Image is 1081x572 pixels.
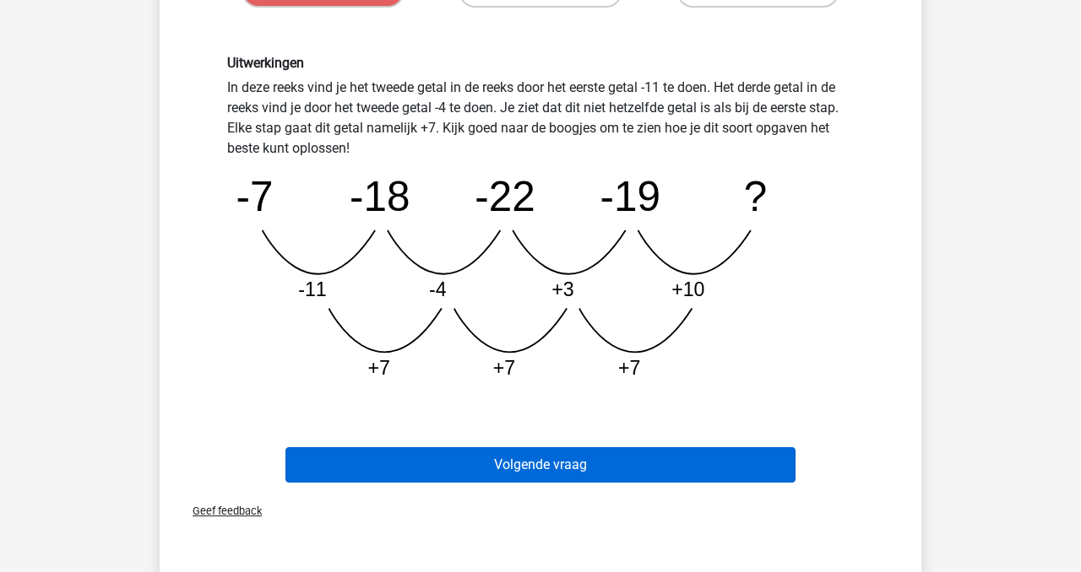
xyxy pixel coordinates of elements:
[619,357,641,379] tspan: +7
[672,278,705,300] tspan: +10
[350,173,410,219] tspan: -18
[215,55,866,393] div: In deze reeks vind je het tweede getal in de reeks door het eerste getal -11 te doen. Het derde g...
[493,357,515,379] tspan: +7
[236,173,273,219] tspan: -7
[227,55,854,71] h6: Uitwerkingen
[552,278,574,300] tspan: +3
[429,278,447,300] tspan: -4
[600,173,660,219] tspan: -19
[285,447,796,483] button: Volgende vraag
[368,357,390,379] tspan: +7
[744,173,768,219] tspan: ?
[475,173,535,219] tspan: -22
[179,505,262,517] span: Geef feedback
[298,278,327,300] tspan: -11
